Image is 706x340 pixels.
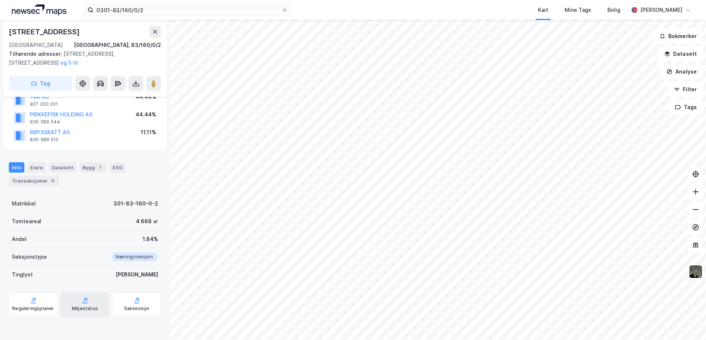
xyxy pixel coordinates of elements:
div: 830 389 512 [30,137,58,143]
button: Filter [668,82,703,97]
img: 9k= [689,265,703,279]
div: Saksinnsyn [124,306,150,312]
div: [GEOGRAPHIC_DATA] [9,41,63,50]
button: Datasett [658,47,703,61]
iframe: Chat Widget [669,305,706,340]
button: Tag [9,76,72,91]
div: [PERSON_NAME] [116,270,158,279]
span: Tilhørende adresser: [9,51,64,57]
div: 44.44% [136,92,156,101]
div: Tinglyst [12,270,33,279]
div: Bolig [607,6,620,14]
div: 1.84% [143,235,158,244]
div: Matrikkel [12,199,36,208]
button: Tags [669,100,703,115]
div: ESG [110,162,126,173]
div: Seksjonstype [12,252,47,261]
div: 301-83-160-0-2 [113,199,158,208]
div: Kontrollprogram for chat [669,305,706,340]
div: Tomteareal [12,217,41,226]
img: logo.a4113a55bc3d86da70a041830d287a7e.svg [12,4,66,16]
div: 1 [96,164,104,171]
div: Andel [12,235,27,244]
div: 44.44% [136,110,156,119]
button: Bokmerker [653,29,703,44]
div: Bygg [79,162,107,173]
div: 6 [49,177,56,184]
div: Reguleringsplaner [12,306,54,312]
div: Kart [538,6,548,14]
div: Mine Tags [565,6,591,14]
div: [GEOGRAPHIC_DATA], 83/160/0/2 [74,41,161,50]
div: Info [9,162,24,173]
div: [PERSON_NAME] [640,6,682,14]
input: Søk på adresse, matrikkel, gårdeiere, leietakere eller personer [93,4,282,16]
div: [STREET_ADDRESS], [STREET_ADDRESS] [9,50,155,67]
div: 927 333 201 [30,101,58,107]
div: Transaksjoner [9,176,59,186]
div: [STREET_ADDRESS] [9,26,81,38]
div: Eiere [27,162,46,173]
div: 4 668 ㎡ [136,217,158,226]
div: 930 389 544 [30,119,60,125]
button: Analyse [660,64,703,79]
div: 11.11% [141,128,156,137]
div: Miljøstatus [72,306,98,312]
div: Datasett [49,162,76,173]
